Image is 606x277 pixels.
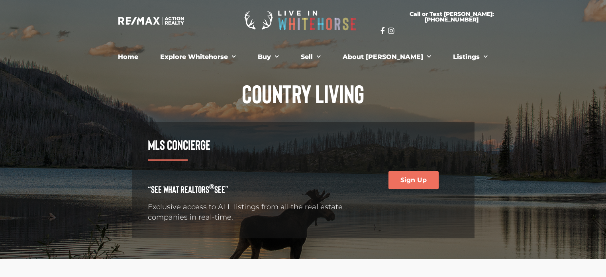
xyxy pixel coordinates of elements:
[447,49,494,65] a: Listings
[209,182,214,191] sup: ®
[337,49,437,65] a: About [PERSON_NAME]
[84,49,522,65] nav: Menu
[132,81,475,106] h1: Country Living
[148,185,361,194] h4: “See What REALTORS See”
[148,202,361,222] p: Exclusive access to ALL listings from all the real estate companies in real-time.
[390,11,514,22] span: Call or Text [PERSON_NAME]: [PHONE_NUMBER]
[148,138,361,151] h3: MLS Concierge
[154,49,242,65] a: Explore Whitehorse
[380,6,523,27] a: Call or Text [PERSON_NAME]: [PHONE_NUMBER]
[295,49,327,65] a: Sell
[112,49,144,65] a: Home
[388,171,439,189] a: Sign Up
[400,177,427,183] span: Sign Up
[252,49,285,65] a: Buy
